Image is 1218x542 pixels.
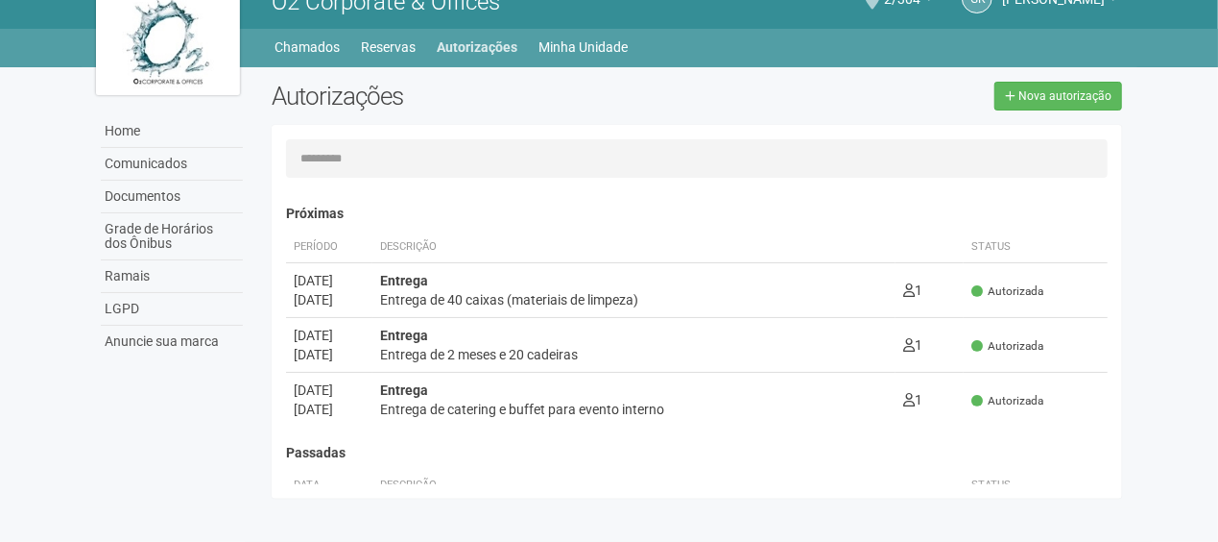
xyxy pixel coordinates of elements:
[286,207,1109,221] h4: Próximas
[101,293,243,326] a: LGPD
[101,181,243,213] a: Documentos
[101,148,243,181] a: Comunicados
[380,273,428,288] strong: Entrega
[380,382,428,398] strong: Entrega
[294,381,365,400] div: [DATE]
[294,400,365,419] div: [DATE]
[101,326,243,357] a: Anuncie sua marca
[275,34,341,61] a: Chamados
[903,283,922,298] span: 1
[971,283,1043,300] span: Autorizada
[286,470,372,502] th: Data
[294,345,365,364] div: [DATE]
[903,392,922,407] span: 1
[964,232,1108,263] th: Status
[294,326,365,345] div: [DATE]
[294,271,365,290] div: [DATE]
[362,34,417,61] a: Reservas
[438,34,518,61] a: Autorizações
[380,345,888,364] div: Entrega de 2 meses e 20 cadeiras
[971,338,1043,355] span: Autorizada
[272,82,682,111] h2: Autorizações
[971,393,1043,409] span: Autorizada
[903,337,922,353] span: 1
[1018,89,1111,103] span: Nova autorização
[101,213,243,260] a: Grade de Horários dos Ônibus
[101,260,243,293] a: Ramais
[964,470,1108,502] th: Status
[380,328,428,343] strong: Entrega
[380,290,888,309] div: Entrega de 40 caixas (materiais de limpeza)
[372,232,896,263] th: Descrição
[286,232,372,263] th: Período
[539,34,629,61] a: Minha Unidade
[294,290,365,309] div: [DATE]
[380,400,888,419] div: Entrega de catering e buffet para evento interno
[286,446,1109,460] h4: Passadas
[101,115,243,148] a: Home
[372,470,965,502] th: Descrição
[994,82,1122,111] a: Nova autorização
